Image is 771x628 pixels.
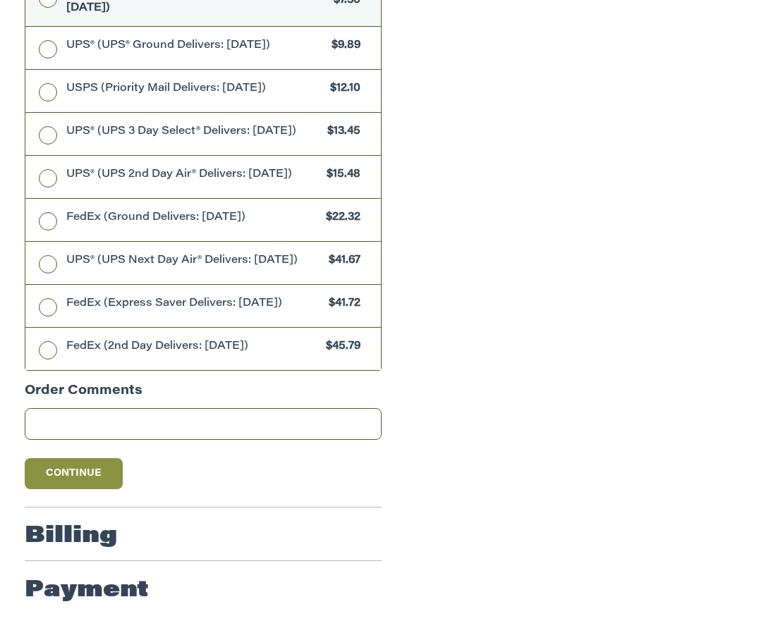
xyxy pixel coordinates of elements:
span: USPS (Priority Mail Delivers: [DATE]) [66,81,323,97]
span: $22.32 [319,210,360,226]
span: UPS® (UPS 3 Day Select® Delivers: [DATE]) [66,124,320,140]
span: FedEx (Express Saver Delivers: [DATE]) [66,296,322,312]
span: FedEx (2nd Day Delivers: [DATE]) [66,339,319,355]
span: $45.79 [319,339,360,355]
span: $41.72 [322,296,360,312]
button: Continue [25,458,123,489]
legend: Order Comments [25,382,142,408]
span: UPS® (UPS Next Day Air® Delivers: [DATE]) [66,253,322,269]
span: $15.48 [320,167,360,183]
span: $41.67 [322,253,360,269]
span: $12.10 [323,81,360,97]
h2: Billing [25,522,117,550]
h2: Payment [25,577,149,605]
span: FedEx (Ground Delivers: [DATE]) [66,210,319,226]
span: UPS® (UPS 2nd Day Air® Delivers: [DATE]) [66,167,320,183]
span: UPS® (UPS® Ground Delivers: [DATE]) [66,38,324,54]
span: $9.89 [324,38,360,54]
span: $13.45 [320,124,360,140]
